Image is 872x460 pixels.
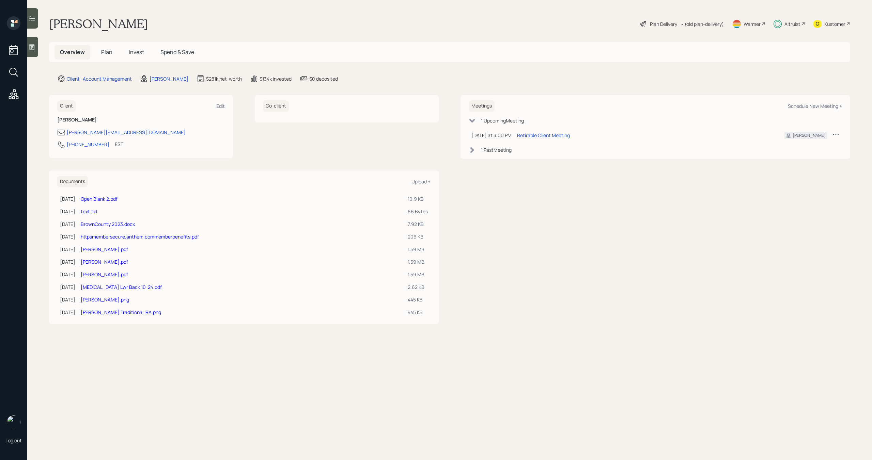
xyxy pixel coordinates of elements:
div: 66 Bytes [408,208,428,215]
a: BrownCounty.2023.docx [81,221,135,227]
div: [DATE] [60,220,75,228]
div: Altruist [784,20,800,28]
div: $281k net-worth [206,75,242,82]
div: [PHONE_NUMBER] [67,141,109,148]
div: 1 Upcoming Meeting [481,117,524,124]
div: Kustomer [824,20,845,28]
div: Log out [5,437,22,444]
div: 1.59 MB [408,271,428,278]
div: 1.59 MB [408,258,428,265]
div: 206 KB [408,233,428,240]
h6: Co-client [263,100,289,112]
div: [DATE] [60,271,75,278]
a: [PERSON_NAME].pdf [81,271,128,278]
h1: [PERSON_NAME] [49,16,148,31]
div: Edit [216,103,225,109]
div: Plan Delivery [650,20,677,28]
span: Spend & Save [160,48,194,56]
div: [DATE] at 3:00 PM [471,132,512,139]
div: Upload + [411,178,431,185]
a: [MEDICAL_DATA] Lwr Back 10-24.pdf [81,284,162,290]
div: 1 Past Meeting [481,146,512,153]
span: Overview [60,48,85,56]
div: [PERSON_NAME][EMAIL_ADDRESS][DOMAIN_NAME] [67,129,186,136]
div: 7.92 KB [408,220,428,228]
div: [DATE] [60,258,75,265]
a: [PERSON_NAME] Traditional IRA.png [81,309,161,315]
a: Open Blank 2.pdf [81,196,118,202]
div: Schedule New Meeting + [788,103,842,109]
h6: Meetings [469,100,495,112]
div: [PERSON_NAME] [150,75,188,82]
div: [DATE] [60,296,75,303]
div: • (old plan-delivery) [681,20,724,28]
div: Client · Account Management [67,75,132,82]
div: 10.9 KB [408,195,428,202]
div: 445 KB [408,296,428,303]
div: $0 deposited [309,75,338,82]
div: 445 KB [408,309,428,316]
div: Retirable Client Meeting [517,132,570,139]
div: [DATE] [60,208,75,215]
img: michael-russo-headshot.png [7,415,20,429]
div: [DATE] [60,195,75,202]
a: text.txt [81,208,98,215]
span: Invest [129,48,144,56]
h6: Documents [57,176,88,187]
div: [DATE] [60,309,75,316]
div: [DATE] [60,283,75,291]
div: [DATE] [60,246,75,253]
h6: Client [57,100,76,112]
h6: [PERSON_NAME] [57,117,225,123]
div: [DATE] [60,233,75,240]
div: [PERSON_NAME] [793,132,826,138]
div: 1.59 MB [408,246,428,253]
div: Warmer [744,20,761,28]
a: [PERSON_NAME].pdf [81,259,128,265]
a: [PERSON_NAME].pdf [81,246,128,252]
span: Plan [101,48,112,56]
div: 2.62 KB [408,283,428,291]
a: httpsmembersecure.anthem.commemberbenefits.pdf [81,233,199,240]
a: [PERSON_NAME].png [81,296,129,303]
div: EST [115,141,123,148]
div: $134k invested [260,75,292,82]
